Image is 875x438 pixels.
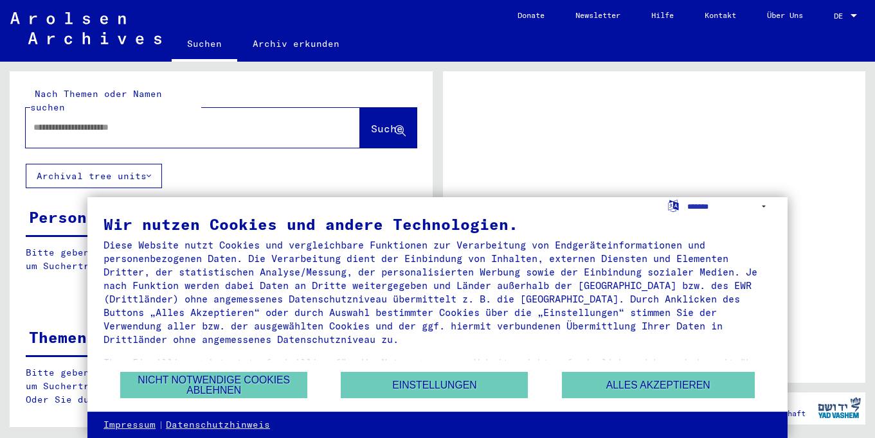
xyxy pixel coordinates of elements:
[237,28,355,59] a: Archiv erkunden
[166,419,270,432] a: Datenschutzhinweis
[26,246,416,273] p: Bitte geben Sie einen Suchbegriff ein oder nutzen Sie die Filter, um Suchertreffer zu erhalten.
[667,199,680,211] label: Sprache auswählen
[30,88,162,113] mat-label: Nach Themen oder Namen suchen
[120,372,307,398] button: Nicht notwendige Cookies ablehnen
[562,372,755,398] button: Alles akzeptieren
[26,164,162,188] button: Archival tree units
[341,372,528,398] button: Einstellungen
[10,12,161,44] img: Arolsen_neg.svg
[834,12,848,21] span: DE
[104,238,771,346] div: Diese Website nutzt Cookies und vergleichbare Funktionen zur Verarbeitung von Endgeräteinformatio...
[172,28,237,62] a: Suchen
[104,419,156,432] a: Impressum
[815,392,863,424] img: yv_logo.png
[29,326,87,349] div: Themen
[29,206,106,229] div: Personen
[687,197,771,216] select: Sprache auswählen
[104,216,771,232] div: Wir nutzen Cookies und andere Technologien.
[26,366,417,407] p: Bitte geben Sie einen Suchbegriff ein oder nutzen Sie die Filter, um Suchertreffer zu erhalten. O...
[360,108,417,148] button: Suche
[371,122,403,135] span: Suche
